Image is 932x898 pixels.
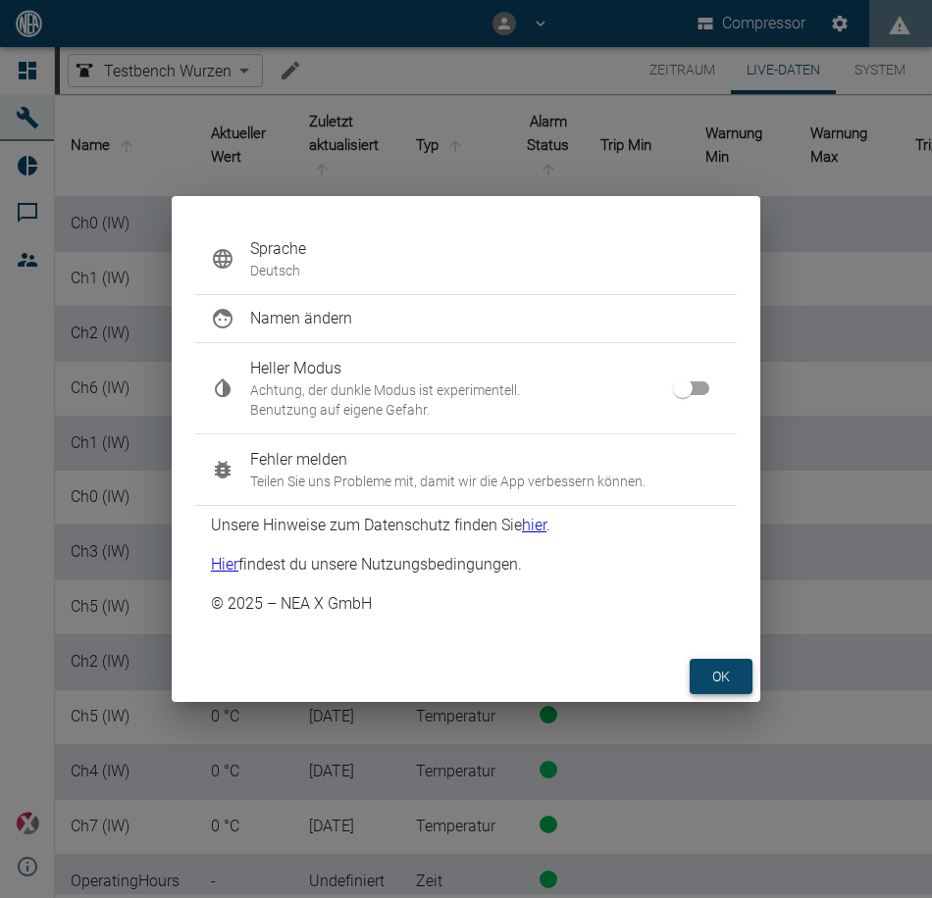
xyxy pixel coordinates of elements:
[250,307,721,330] span: Namen ändern
[250,237,721,261] span: Sprache
[250,448,721,472] span: Fehler melden
[211,555,238,574] a: Hier
[195,224,737,294] div: SpracheDeutsch
[211,553,522,576] p: findest du unsere Nutzungsbedingungen.
[690,659,752,695] button: ok
[522,516,546,534] a: hier
[195,434,737,505] div: Fehler meldenTeilen Sie uns Probleme mit, damit wir die App verbessern können.
[250,261,721,280] p: Deutsch
[211,592,372,616] p: © 2025 – NEA X GmbH
[195,295,737,342] div: Namen ändern
[211,514,550,537] p: Unsere Hinweise zum Datenschutz finden Sie .
[250,472,721,491] p: Teilen Sie uns Probleme mit, damit wir die App verbessern können.
[250,380,690,420] p: Achtung, der dunkle Modus ist experimentell. Benutzung auf eigene Gefahr.
[250,357,690,380] span: Heller Modus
